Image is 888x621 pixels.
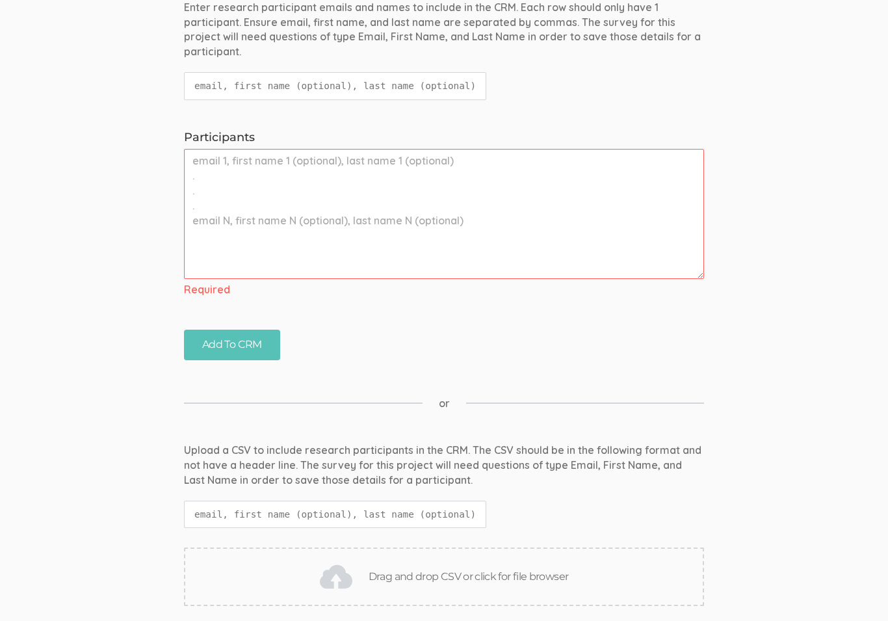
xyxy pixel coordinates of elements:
span: Required [184,282,704,297]
code: email, first name (optional), last name (optional) [184,501,486,529]
div: Drag and drop CSV or click for file browser [184,548,704,606]
code: email, first name (optional), last name (optional) [184,72,486,100]
label: Participants [184,129,704,146]
span: or [439,396,450,411]
iframe: Chat Widget [823,559,888,621]
div: Upload a CSV to include research participants in the CRM. The CSV should be in the following form... [184,443,704,488]
input: Add To CRM [184,330,280,360]
img: Drag and drop CSV or click for file browser [320,561,352,593]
